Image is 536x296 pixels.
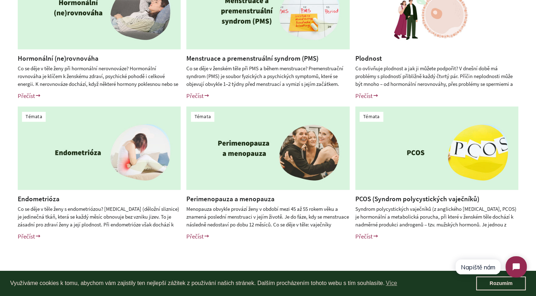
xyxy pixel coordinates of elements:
[18,194,60,203] a: Endometrióza
[363,113,380,120] a: Témata
[18,106,181,190] img: Endometrióza
[18,232,41,240] a: Přečíst
[18,54,98,62] a: Hormonální (ne)rovnováha
[355,65,518,88] div: Co ovlivňuje plodnost a jak ji můžete podpořit? V dnešní době má problémy s plodností přibližně k...
[18,205,181,228] div: Co se děje v těle ženy s endometriózou? [MEDICAL_DATA] (děložní sliznice) je jedinečná tkáň, kter...
[186,232,210,240] a: Přečíst
[355,205,518,228] div: Syndrom polycystických vaječníků (z anglického [MEDICAL_DATA], PCOS) je hormonální a metabolická ...
[18,65,181,88] div: Co se děje v těle ženy při hormonální nerovnováze? Hormonální rovnováha je klíčem k ženskému zdra...
[10,278,476,289] span: Využíváme cookies k tomu, abychom vám zajistily ten nejlepší zážitek z používání našich stránek. ...
[355,232,379,240] a: Přečíst
[194,113,211,120] a: Témata
[385,278,398,289] a: learn more about cookies
[355,54,382,62] a: Plodnost
[449,250,533,284] iframe: Tidio Chat
[186,92,210,100] a: Přečíst
[355,106,518,190] img: PCOS (Syndrom polycystických vaječníků)
[186,205,349,228] div: Menopauza obvykle provází ženy v období mezi 45 až 55 rokem věku a znamená poslední menstruaci v ...
[26,113,42,120] a: Témata
[186,106,349,190] img: Perimenopauza a menopauza
[186,54,318,62] a: Menstruace a premenstruální syndrom (PMS)
[186,194,275,203] a: Perimenopauza a menopauza
[18,92,41,100] a: Přečíst
[355,194,479,203] a: PCOS (Syndrom polycystických vaječníků)
[355,92,379,100] a: Přečíst
[186,65,349,88] div: Co se děje v ženském těle při PMS a během menstruace? Premenstruační syndrom (PMS) je soubor fyzi...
